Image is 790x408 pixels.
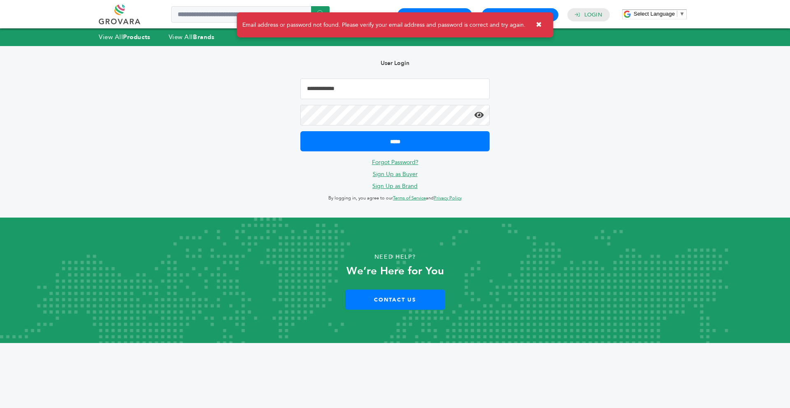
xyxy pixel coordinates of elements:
[677,11,677,17] span: ​
[634,11,685,17] a: Select Language​
[372,158,418,166] a: Forgot Password?
[169,33,215,41] a: View AllBrands
[346,264,444,278] strong: We’re Here for You
[372,182,418,190] a: Sign Up as Brand
[300,193,490,203] p: By logging in, you agree to our and
[373,170,418,178] a: Sign Up as Buyer
[393,195,426,201] a: Terms of Service
[584,11,602,19] a: Login
[489,11,551,19] a: Brand Registration
[39,251,750,263] p: Need Help?
[679,11,685,17] span: ▼
[300,79,490,99] input: Email Address
[300,105,490,125] input: Password
[381,59,409,67] b: User Login
[405,11,465,19] a: Buyer Registration
[634,11,675,17] span: Select Language
[242,21,525,29] span: Email address or password not found. Please verify your email address and password is correct and...
[434,195,462,201] a: Privacy Policy
[530,16,548,33] button: ✖
[171,6,330,23] input: Search a product or brand...
[345,290,445,310] a: Contact Us
[123,33,150,41] strong: Products
[193,33,214,41] strong: Brands
[99,33,151,41] a: View AllProducts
